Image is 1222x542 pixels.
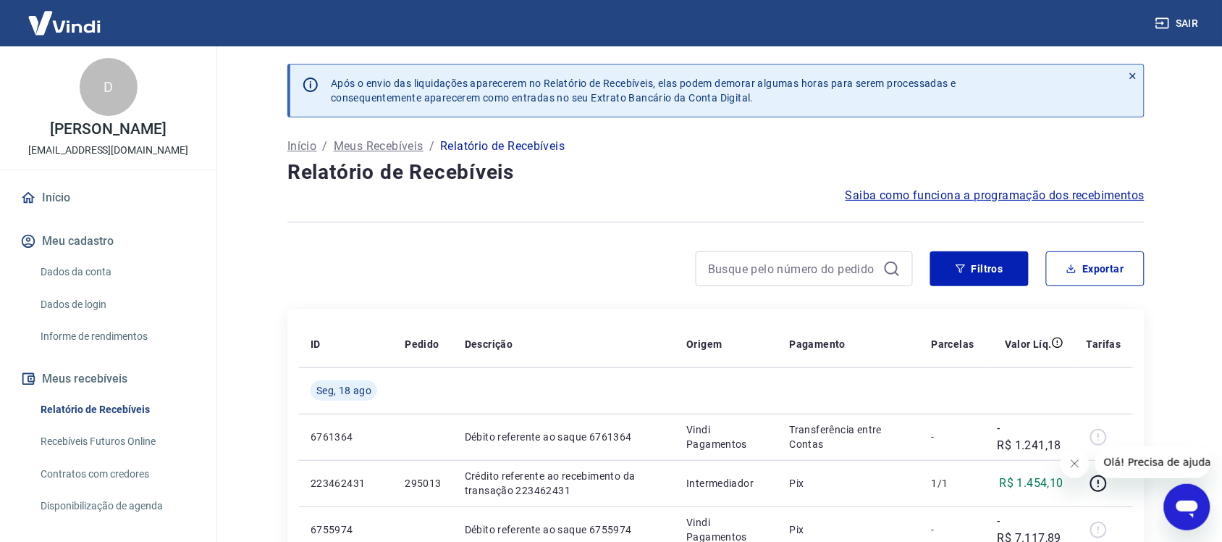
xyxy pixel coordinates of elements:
h4: Relatório de Recebíveis [287,158,1145,187]
p: Descrição [465,337,513,351]
p: Após o envio das liquidações aparecerem no Relatório de Recebíveis, elas podem demorar algumas ho... [331,76,956,105]
p: Transferência entre Contas [790,422,909,451]
p: Débito referente ao saque 6761364 [465,430,664,444]
p: 6755974 [311,522,382,537]
button: Meu cadastro [17,225,199,257]
p: 295013 [405,476,441,491]
p: Tarifas [1087,337,1121,351]
a: Início [287,138,316,155]
a: Saiba como funciona a programação dos recebimentos [846,187,1145,204]
a: Meus Recebíveis [334,138,424,155]
p: Parcelas [932,337,974,351]
a: Dados da conta [35,257,199,287]
p: 1/1 [932,476,974,491]
p: ID [311,337,321,351]
p: 6761364 [311,430,382,444]
div: D [80,58,138,116]
p: Pix [790,476,909,491]
p: -R$ 1.241,18 [998,420,1063,454]
p: Origem [686,337,722,351]
p: Intermediador [686,476,766,491]
span: Seg, 18 ago [316,383,371,398]
a: Disponibilização de agenda [35,491,199,521]
p: 223462431 [311,476,382,491]
button: Sair [1153,10,1205,37]
p: / [322,138,327,155]
button: Meus recebíveis [17,363,199,395]
a: Recebíveis Futuros Online [35,427,199,456]
a: Dados de login [35,290,199,320]
button: Exportar [1046,251,1145,286]
p: Pagamento [790,337,846,351]
iframe: Fechar mensagem [1061,449,1090,478]
p: - [932,522,974,537]
p: [EMAIL_ADDRESS][DOMAIN_NAME] [28,143,188,158]
p: - [932,430,974,444]
a: Contratos com credores [35,459,199,489]
p: Relatório de Recebíveis [440,138,565,155]
p: Pix [790,522,909,537]
a: Relatório de Recebíveis [35,395,199,425]
iframe: Botão para abrir a janela de mensagens [1164,484,1210,530]
iframe: Mensagem da empresa [1095,446,1210,478]
a: Início [17,182,199,214]
button: Filtros [930,251,1029,286]
a: Informe de rendimentos [35,322,199,351]
p: Vindi Pagamentos [686,422,766,451]
p: Crédito referente ao recebimento da transação 223462431 [465,469,664,498]
input: Busque pelo número do pedido [708,258,877,280]
p: R$ 1.454,10 [1000,475,1063,492]
p: [PERSON_NAME] [50,122,166,137]
p: Débito referente ao saque 6755974 [465,522,664,537]
img: Vindi [17,1,111,45]
p: / [429,138,434,155]
span: Olá! Precisa de ajuda? [9,10,122,22]
p: Pedido [405,337,439,351]
p: Valor Líq. [1005,337,1052,351]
